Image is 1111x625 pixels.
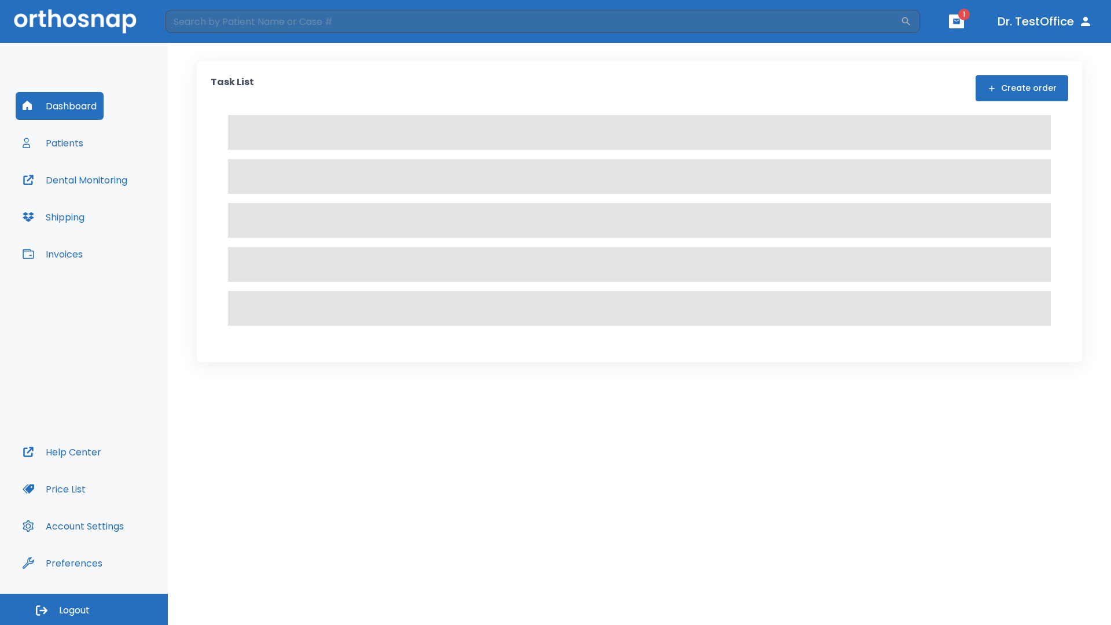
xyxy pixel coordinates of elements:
button: Preferences [16,549,109,577]
button: Create order [976,75,1068,101]
button: Patients [16,129,90,157]
input: Search by Patient Name or Case # [165,10,900,33]
p: Task List [211,75,254,101]
button: Invoices [16,240,90,268]
button: Dashboard [16,92,104,120]
button: Price List [16,475,93,503]
span: Logout [59,604,90,617]
span: 1 [958,9,970,20]
button: Dental Monitoring [16,166,134,194]
img: Orthosnap [14,9,137,33]
button: Account Settings [16,512,131,540]
button: Shipping [16,203,91,231]
button: Help Center [16,438,108,466]
button: Dr. TestOffice [993,11,1097,32]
